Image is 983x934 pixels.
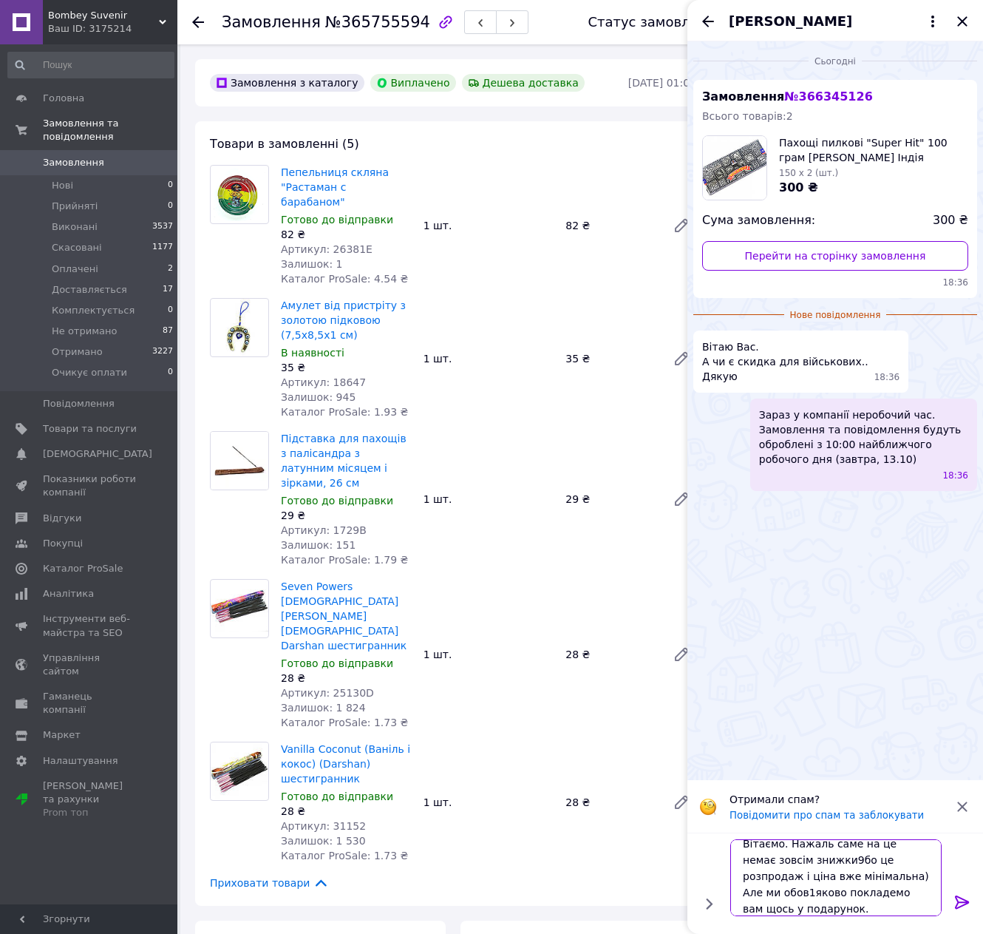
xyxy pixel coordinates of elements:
[702,241,968,271] a: Перейти на сторінку замовлення
[699,798,717,816] img: :face_with_monocle:
[43,156,104,169] span: Замовлення
[281,554,408,566] span: Каталог ProSale: 1.79 ₴
[281,791,393,802] span: Готово до відправки
[43,397,115,410] span: Повідомлення
[759,407,968,467] span: Зараз у компанії неробочий час. Замовлення та повідомлення будуть оброблені з 10:00 найближчого р...
[281,702,366,714] span: Залишок: 1 824
[43,422,137,436] span: Товари та послуги
[693,53,977,68] div: 12.10.2025
[43,562,123,575] span: Каталог ProSale
[418,489,560,510] div: 1 шт.
[942,470,968,482] span: 18:36 12.10.2025
[281,820,366,832] span: Артикул: 31152
[702,212,815,229] span: Сума замовлення:
[702,89,873,104] span: Замовлення
[628,77,696,89] time: [DATE] 01:00
[52,263,98,276] span: Оплачені
[784,309,887,322] span: Нове повідомлення
[43,806,137,819] div: Prom топ
[7,52,174,78] input: Пошук
[370,74,456,92] div: Виплачено
[43,92,84,105] span: Головна
[211,168,268,221] img: Пепельниця скляна "Растаман с барабаном"
[281,743,410,785] a: Vanilla Coconut (Ваніль і кокос) (Darshan) шестигранник
[48,9,159,22] span: Bombey Suvenir
[667,788,696,817] a: Редагувати
[281,243,373,255] span: Артикул: 26381E
[43,447,152,461] span: [DEMOGRAPHIC_DATA]
[730,839,942,916] textarea: Вітаємо. Нажаль саме на це немає зовсім знижки9бо це розпродаж і ціна вже мінімальна) Але ми обов...
[281,166,389,208] a: Пепельниця скляна "Растаман с барабаном"
[418,215,560,236] div: 1 шт.
[325,13,430,31] span: №365755594
[211,432,268,490] img: Підставка для пахощів з палісандра з латунним місяцем і зірками, 26 см
[703,136,766,200] img: 4936192447_w200_h200_blagovonie-pyltsovoe-super.jpg
[152,220,173,234] span: 3537
[210,74,364,92] div: Замовлення з каталогу
[43,587,94,600] span: Аналітика
[559,489,661,510] div: 29 ₴
[281,524,367,536] span: Артикул: 1729B
[281,804,412,819] div: 28 ₴
[418,792,560,813] div: 1 шт.
[729,12,942,31] button: [PERSON_NAME]
[729,810,924,821] button: Повідомити про спам та заблокувати
[222,13,321,31] span: Замовлення
[281,391,356,403] span: Залишок: 945
[221,299,257,356] img: Амулет від пристріту з золотою підковою (7,5х8,5х1 см)
[43,779,137,820] span: [PERSON_NAME] та рахунки
[43,537,83,550] span: Покупці
[48,22,177,35] div: Ваш ID: 3175214
[281,258,343,270] span: Залишок: 1
[281,227,412,242] div: 82 ₴
[874,371,900,384] span: 18:36 12.10.2025
[210,137,359,151] span: Товари в замовленні (5)
[667,484,696,514] a: Редагувати
[281,433,407,489] a: Підставка для пахощів з палісандра з латунним місяцем і зірками, 26 см
[418,348,560,369] div: 1 шт.
[43,117,177,143] span: Замовлення та повідомлення
[52,304,135,317] span: Комплектується
[163,283,173,297] span: 17
[809,55,862,68] span: Сьогодні
[729,12,852,31] span: [PERSON_NAME]
[281,657,393,669] span: Готово до відправки
[702,277,968,289] span: 18:36 12.10.2025
[52,220,98,234] span: Виконані
[52,241,102,254] span: Скасовані
[281,539,356,551] span: Залишок: 151
[152,241,173,254] span: 1177
[953,13,971,30] button: Закрити
[52,200,98,213] span: Прийняті
[559,792,661,813] div: 28 ₴
[588,15,724,30] div: Статус замовлення
[784,89,872,104] span: № 366345126
[281,581,407,652] a: Seven Powers [DEMOGRAPHIC_DATA] [PERSON_NAME] [DEMOGRAPHIC_DATA] Darshan шестигранник
[168,366,173,379] span: 0
[52,179,73,192] span: Нові
[281,850,408,862] span: Каталог ProSale: 1.73 ₴
[281,376,366,388] span: Артикул: 18647
[211,585,268,632] img: Seven Powers Hindus Сім Енергій Індуїзму Darshan шестигранник
[43,473,137,499] span: Показники роботи компанії
[281,717,408,728] span: Каталог ProSale: 1.73 ₴
[559,215,661,236] div: 82 ₴
[281,360,412,375] div: 35 ₴
[462,74,585,92] div: Дешева доставка
[559,644,661,665] div: 28 ₴
[281,214,393,226] span: Готово до відправки
[168,304,173,317] span: 0
[52,366,127,379] span: Очикує оплати
[281,347,344,359] span: В наявності
[168,179,173,192] span: 0
[52,345,103,359] span: Отримано
[192,15,204,30] div: Повернутися назад
[43,754,118,768] span: Налаштування
[702,110,793,122] span: Всього товарів: 2
[52,283,127,297] span: Доставляється
[163,325,173,338] span: 87
[699,894,718,913] button: Показати кнопки
[418,644,560,665] div: 1 шт.
[281,835,366,847] span: Залишок: 1 530
[779,135,968,165] span: Пахощі пилкові "Super Hit" 100 грам [PERSON_NAME] Індія пошкоджене пакування 4041A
